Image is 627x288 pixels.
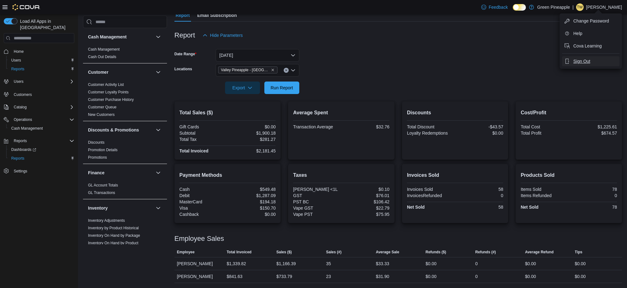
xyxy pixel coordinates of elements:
[227,273,242,280] div: $841.63
[407,124,454,129] div: Total Discount
[456,187,503,192] div: 58
[521,187,567,192] div: Items Sold
[83,46,167,63] div: Cash Management
[197,9,237,22] span: Email Subscription
[343,193,389,198] div: $76.01
[264,82,299,94] button: Run Report
[229,137,276,142] div: $281.27
[426,260,437,267] div: $0.00
[14,169,27,174] span: Settings
[229,131,276,136] div: $1,900.18
[573,58,590,64] span: Sign Out
[88,82,124,87] a: Customer Activity List
[575,273,586,280] div: $0.00
[216,49,299,62] button: [DATE]
[11,47,74,55] span: Home
[14,79,23,84] span: Users
[9,155,27,162] a: Reports
[343,212,389,217] div: $75.95
[174,52,197,57] label: Date Range
[293,199,340,204] div: PST BC
[88,55,116,59] a: Cash Out Details
[11,48,26,55] a: Home
[88,148,118,152] a: Promotion Details
[6,154,77,163] button: Reports
[88,97,134,102] a: Customer Purchase History
[9,146,74,153] span: Dashboards
[14,49,24,54] span: Home
[179,187,226,192] div: Cash
[174,270,224,283] div: [PERSON_NAME]
[293,206,340,211] div: Vape GST
[573,18,609,24] span: Change Password
[9,65,74,73] span: Reports
[11,90,74,98] span: Customers
[11,103,74,111] span: Catalog
[276,250,291,255] span: Sales ($)
[229,193,276,198] div: $1,287.09
[407,187,454,192] div: Invoices Sold
[475,250,496,255] span: Refunds (#)
[9,57,74,64] span: Users
[479,1,510,13] a: Feedback
[9,155,74,162] span: Reports
[573,30,582,37] span: Help
[179,137,226,142] div: Total Tax
[88,34,153,40] button: Cash Management
[88,47,120,52] a: Cash Management
[1,166,77,176] button: Settings
[11,167,30,175] a: Settings
[14,92,32,97] span: Customers
[88,233,140,238] a: Inventory On Hand by Package
[88,140,105,145] a: Discounts
[88,147,118,152] span: Promotion Details
[227,250,252,255] span: Total Invoiced
[83,181,167,199] div: Finance
[12,4,40,10] img: Cova
[11,67,24,72] span: Reports
[88,170,153,176] button: Finance
[229,187,276,192] div: $549.48
[88,226,139,230] a: Inventory by Product Historical
[11,58,21,63] span: Users
[179,109,276,117] h2: Total Sales ($)
[576,3,584,11] div: Timothy Whitney
[293,193,340,198] div: GST
[293,212,340,217] div: Vape PST
[284,68,289,73] button: Clear input
[6,56,77,65] button: Users
[88,90,129,95] span: Customer Loyalty Points
[88,183,118,188] span: GL Account Totals
[88,218,125,223] a: Inventory Adjustments
[11,137,29,145] button: Reports
[200,29,245,42] button: Hide Parameters
[11,78,26,85] button: Users
[11,167,74,175] span: Settings
[179,212,226,217] div: Cashback
[88,34,127,40] h3: Cash Management
[88,127,139,133] h3: Discounts & Promotions
[229,124,276,129] div: $0.00
[562,16,620,26] button: Change Password
[174,235,224,242] h3: Employee Sales
[575,250,582,255] span: Tips
[293,187,340,192] div: [PERSON_NAME] <1L
[525,273,536,280] div: $0.00
[229,82,256,94] span: Export
[88,233,140,238] span: Inventory On Hand by Package
[11,126,43,131] span: Cash Management
[174,67,192,72] label: Locations
[407,205,425,210] strong: Net Sold
[229,148,276,153] div: $2,181.45
[227,260,246,267] div: $1,339.82
[88,105,116,109] a: Customer Queue
[179,206,226,211] div: Visa
[88,155,107,160] span: Promotions
[17,18,74,31] span: Load All Apps in [GEOGRAPHIC_DATA]
[6,145,77,154] a: Dashboards
[426,273,437,280] div: $0.00
[14,117,32,122] span: Operations
[88,69,153,75] button: Customer
[177,250,195,255] span: Employee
